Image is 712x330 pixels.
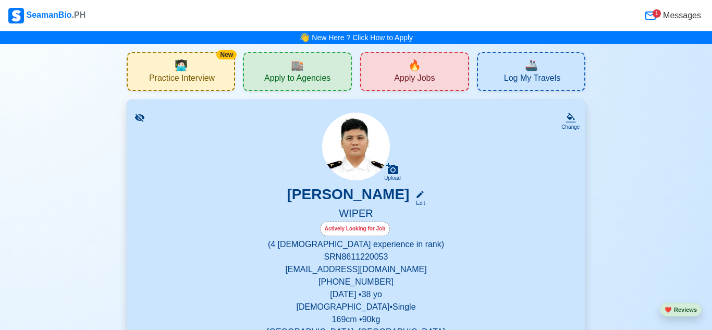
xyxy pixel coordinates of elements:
[661,9,701,22] span: Messages
[140,301,573,313] p: [DEMOGRAPHIC_DATA] • Single
[140,238,573,251] p: (4 [DEMOGRAPHIC_DATA] experience in rank)
[504,73,560,86] span: Log My Travels
[297,30,312,46] span: bell
[287,186,410,207] h3: [PERSON_NAME]
[140,288,573,301] p: [DATE] • 38 yo
[175,57,188,73] span: interview
[8,8,85,23] div: SeamanBio
[149,73,215,86] span: Practice Interview
[312,33,413,42] a: New Here ? Click How to Apply
[653,9,661,18] div: 1
[411,199,425,207] div: Edit
[8,8,24,23] img: Logo
[384,175,401,181] div: Upload
[394,73,435,86] span: Apply Jobs
[291,57,304,73] span: agencies
[140,263,573,276] p: [EMAIL_ADDRESS][DOMAIN_NAME]
[216,50,237,59] div: New
[140,313,573,326] p: 169 cm • 90 kg
[525,57,538,73] span: travel
[72,10,86,19] span: .PH
[140,276,573,288] p: [PHONE_NUMBER]
[408,57,421,73] span: new
[140,207,573,222] h5: WIPER
[660,303,702,317] button: heartReviews
[320,222,390,236] div: Actively Looking for Job
[665,307,672,313] span: heart
[140,251,573,263] p: SRN 8611220053
[264,73,330,86] span: Apply to Agencies
[561,123,580,131] div: Change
